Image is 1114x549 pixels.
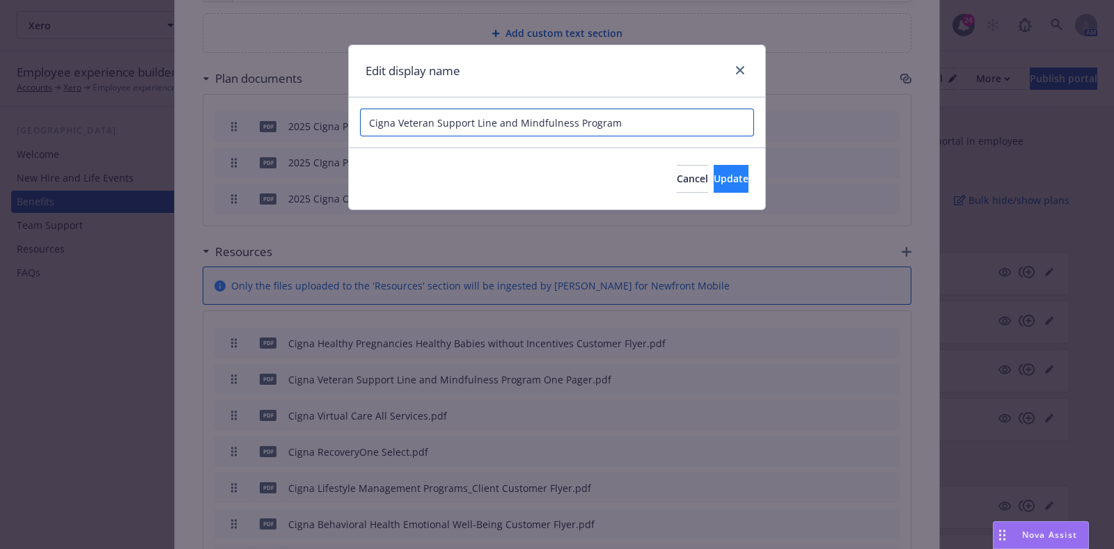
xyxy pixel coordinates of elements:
h1: Edit display name [366,62,460,80]
button: Cancel [677,165,708,193]
button: Nova Assist [993,521,1089,549]
span: Cancel [677,172,708,185]
button: Update [714,165,748,193]
div: Drag to move [994,522,1011,548]
span: Update [714,172,748,185]
a: close [732,62,748,79]
span: Nova Assist [1022,529,1077,541]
